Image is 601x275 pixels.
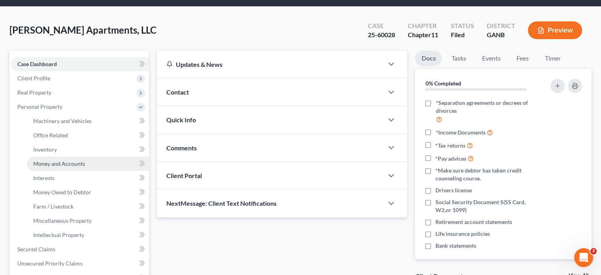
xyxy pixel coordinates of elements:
span: Social Security Document S(SS Card, W2,or 1099) [435,198,541,214]
div: Chapter [408,30,438,40]
span: Inventory [33,146,57,153]
a: Docs [415,51,442,66]
a: Events [475,51,507,66]
span: [PERSON_NAME] Apartments, LLC [9,24,156,36]
span: Money Owed to Debtor [33,189,91,195]
a: Case Dashboard [11,57,149,71]
a: Secured Claims [11,242,149,256]
span: Bank statements [435,242,476,250]
span: Drivers license [435,186,472,194]
span: Unsecured Priority Claims [17,260,83,267]
span: Secured Claims [17,246,55,252]
div: 25-60028 [368,30,395,40]
span: Real Property [17,89,51,96]
span: Farm / Livestock [33,203,73,210]
span: Case Dashboard [17,61,57,67]
span: Retirement account statements [435,218,512,226]
div: Status [451,21,474,30]
div: Filed [451,30,474,40]
span: Life insurance policies [435,230,490,238]
span: Office Related [33,132,68,138]
span: Intellectual Property [33,231,84,238]
span: NextMessage: Client Text Notifications [166,199,277,207]
span: *Pay advices [435,155,466,163]
span: 3 [590,248,597,254]
span: Interests [33,174,55,181]
span: Comments [166,144,197,152]
span: *Income Documents [435,129,485,137]
a: Office Related [27,128,149,142]
span: 11 [431,31,438,38]
a: Inventory [27,142,149,157]
a: Fees [510,51,535,66]
span: Quick Info [166,116,196,123]
a: Money and Accounts [27,157,149,171]
iframe: Intercom live chat [574,248,593,267]
a: Miscellaneous Property [27,214,149,228]
a: Farm / Livestock [27,199,149,214]
span: Personal Property [17,103,62,110]
span: Machinery and Vehicles [33,118,92,124]
span: Money and Accounts [33,160,85,167]
div: Chapter [408,21,438,30]
a: Money Owed to Debtor [27,185,149,199]
a: Machinery and Vehicles [27,114,149,128]
span: Client Portal [166,172,202,179]
a: Interests [27,171,149,185]
button: Preview [528,21,582,39]
span: *Make sure debtor has taken credit counseling course. [435,167,541,182]
strong: 0% Completed [425,80,461,87]
div: Case [368,21,395,30]
span: Contact [166,88,189,96]
span: Client Profile [17,75,50,82]
span: *Separation agreements or decrees of divorces [435,99,541,115]
a: Tasks [445,51,472,66]
div: GANB [487,30,515,40]
div: Updates & News [166,60,374,68]
div: District [487,21,515,30]
a: Unsecured Priority Claims [11,256,149,271]
a: Timer [538,51,567,66]
a: Intellectual Property [27,228,149,242]
span: Miscellaneous Property [33,217,92,224]
span: *Tax returns [435,142,465,150]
